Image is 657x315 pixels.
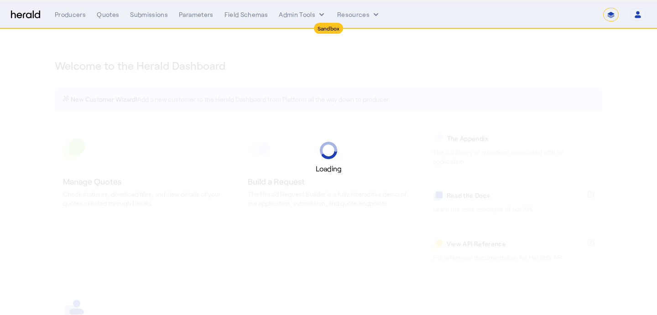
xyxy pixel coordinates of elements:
div: Parameters [179,10,214,19]
div: Sandbox [314,23,344,34]
button: internal dropdown menu [279,10,326,19]
div: Quotes [97,10,119,19]
button: Resources dropdown menu [337,10,381,19]
img: Herald Logo [11,10,40,19]
div: Producers [55,10,86,19]
div: Field Schemas [224,10,268,19]
div: Submissions [130,10,168,19]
